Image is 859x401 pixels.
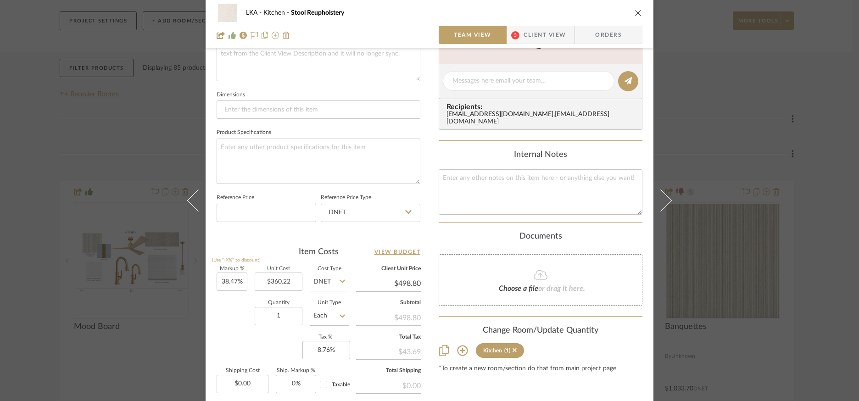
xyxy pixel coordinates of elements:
[446,111,638,126] div: [EMAIL_ADDRESS][DOMAIN_NAME] , [EMAIL_ADDRESS][DOMAIN_NAME]
[310,267,349,271] label: Cost Type
[255,267,302,271] label: Unit Cost
[332,382,350,387] span: Taxable
[356,335,421,340] label: Total Tax
[538,285,585,292] span: or drag it here.
[439,365,642,373] div: *To create a new room/section do that from main project page
[439,150,642,160] div: Internal Notes
[499,285,538,292] span: Choose a file
[356,301,421,305] label: Subtotal
[321,195,371,200] label: Reference Price Type
[302,335,349,340] label: Tax %
[374,246,421,257] a: View Budget
[276,368,316,373] label: Ship. Markup %
[524,26,566,44] span: Client View
[634,9,642,17] button: close
[291,10,344,16] span: Stool Reupholstery
[504,347,510,354] div: (1)
[310,301,349,305] label: Unit Type
[217,93,245,97] label: Dimensions
[356,343,421,359] div: $43.69
[217,130,271,135] label: Product Specifications
[246,10,263,16] span: LKA
[217,267,247,271] label: Markup %
[483,347,502,354] div: Kitchen
[255,301,302,305] label: Quantity
[511,31,519,39] span: 3
[356,377,421,393] div: $0.00
[217,195,254,200] label: Reference Price
[356,267,421,271] label: Client Unit Price
[356,309,421,325] div: $498.80
[356,368,421,373] label: Total Shipping
[263,10,291,16] span: Kitchen
[439,232,642,242] div: Documents
[217,246,420,257] div: Item Costs
[454,26,491,44] span: Team View
[217,4,239,22] img: 3c813271-c60a-4136-b988-a0a6a086ac63_48x40.jpg
[217,100,420,119] input: Enter the dimensions of this item
[446,103,638,111] span: Recipients:
[217,368,268,373] label: Shipping Cost
[439,326,642,336] div: Change Room/Update Quantity
[585,26,632,44] span: Orders
[283,32,290,39] img: Remove from project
